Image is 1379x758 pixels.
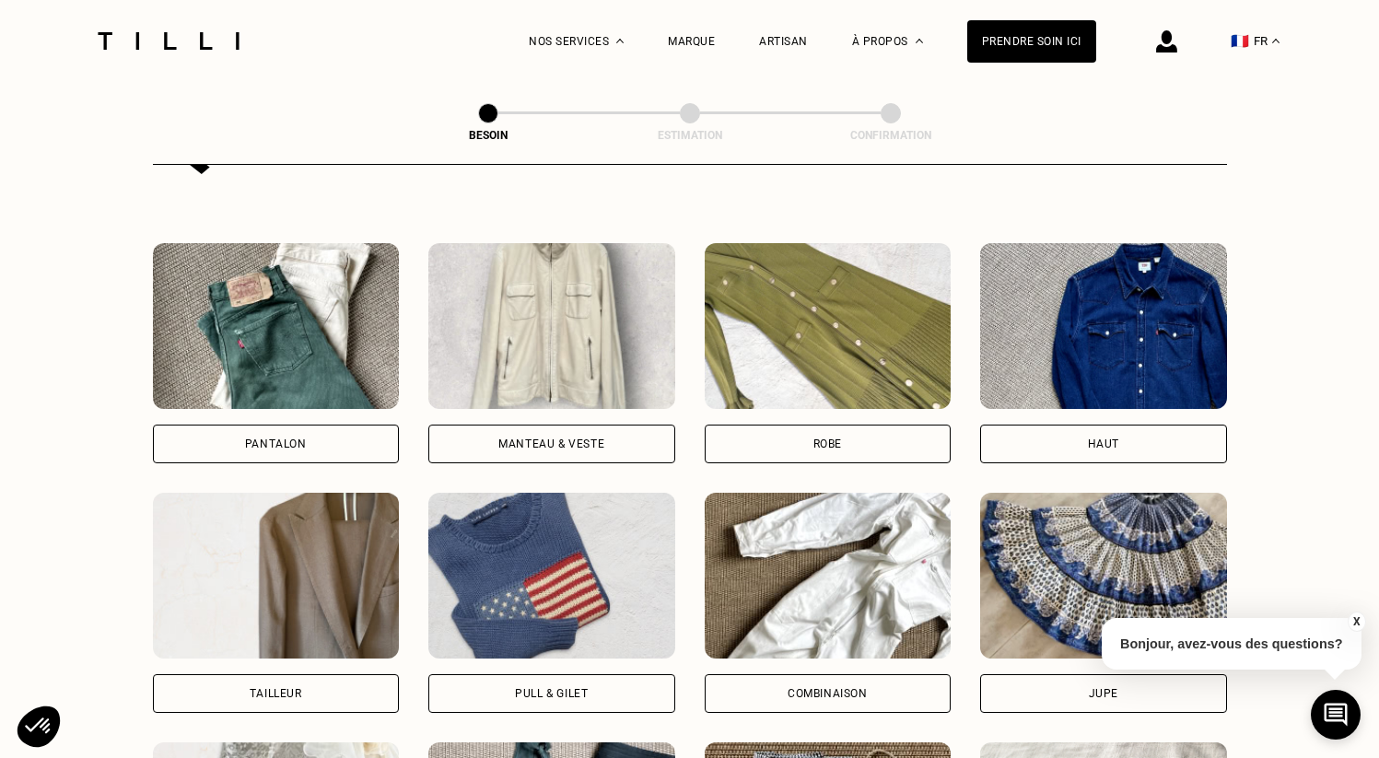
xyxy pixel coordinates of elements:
[705,243,952,409] img: Tilli retouche votre Robe
[396,129,580,142] div: Besoin
[1231,32,1249,50] span: 🇫🇷
[980,493,1227,659] img: Tilli retouche votre Jupe
[498,438,604,449] div: Manteau & Veste
[668,35,715,48] a: Marque
[1089,688,1118,699] div: Jupe
[1156,30,1177,52] img: icône connexion
[1347,612,1365,632] button: X
[705,493,952,659] img: Tilli retouche votre Combinaison
[428,243,675,409] img: Tilli retouche votre Manteau & Veste
[428,493,675,659] img: Tilli retouche votre Pull & gilet
[967,20,1096,63] a: Prendre soin ici
[980,243,1227,409] img: Tilli retouche votre Haut
[616,39,624,43] img: Menu déroulant
[788,688,868,699] div: Combinaison
[799,129,983,142] div: Confirmation
[515,688,588,699] div: Pull & gilet
[598,129,782,142] div: Estimation
[250,688,302,699] div: Tailleur
[1102,618,1361,670] p: Bonjour, avez-vous des questions?
[1088,438,1119,449] div: Haut
[916,39,923,43] img: Menu déroulant à propos
[813,438,842,449] div: Robe
[759,35,808,48] a: Artisan
[91,32,246,50] img: Logo du service de couturière Tilli
[153,243,400,409] img: Tilli retouche votre Pantalon
[245,438,307,449] div: Pantalon
[153,493,400,659] img: Tilli retouche votre Tailleur
[1272,39,1280,43] img: menu déroulant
